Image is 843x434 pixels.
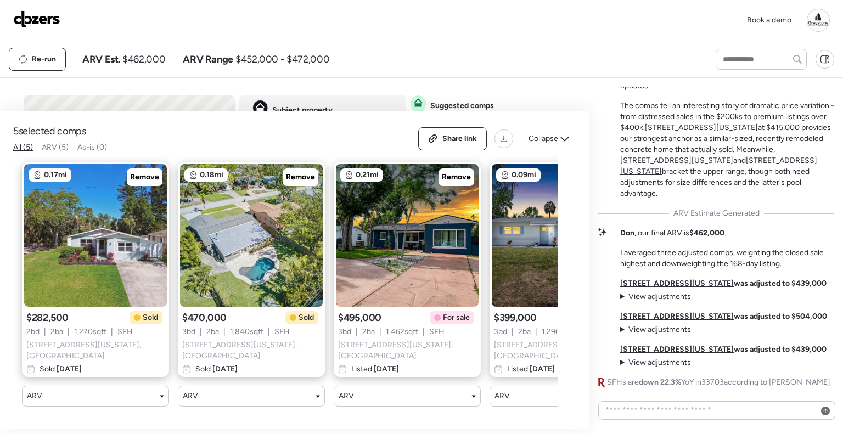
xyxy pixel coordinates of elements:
span: 1,270 sqft [74,326,106,337]
span: 1,462 sqft [386,326,418,337]
span: $399,000 [494,311,537,324]
strong: was adjusted to $439,000 [620,279,827,288]
span: 1,840 sqft [230,326,263,337]
span: As-is (0) [77,143,107,152]
span: [DATE] [211,364,238,374]
span: [STREET_ADDRESS][US_STATE] , [GEOGRAPHIC_DATA] [182,340,321,362]
span: Sold [143,312,158,323]
strong: was adjusted to $504,000 [620,312,827,321]
span: 3 bd [494,326,507,337]
span: $462,000 [122,53,165,66]
strong: was adjusted to $439,000 [620,345,827,354]
span: 3 bd [338,326,351,337]
span: View adjustments [628,292,691,301]
span: [DATE] [528,364,555,374]
span: ARV [339,391,354,402]
span: | [535,326,537,337]
span: $495,000 [338,311,381,324]
span: SFH [274,326,290,337]
span: | [512,326,514,337]
span: [STREET_ADDRESS][US_STATE] , [GEOGRAPHIC_DATA] [494,340,632,362]
span: 2 ba [206,326,219,337]
span: Remove [130,172,159,183]
span: 0.18mi [200,170,223,181]
img: Logo [13,10,60,28]
strong: Don [620,228,634,238]
span: 1,296 sqft [542,326,574,337]
span: 0.17mi [44,170,67,181]
span: ARV [494,391,510,402]
span: ARV [27,391,42,402]
span: | [200,326,202,337]
span: SFHs are YoY in 33703 according to [PERSON_NAME] [607,377,830,388]
span: 2 ba [50,326,63,337]
span: 5 selected comps [13,125,86,138]
span: 0.09mi [512,170,536,181]
span: | [223,326,226,337]
summary: View adjustments [620,291,691,302]
span: [STREET_ADDRESS][US_STATE] , [GEOGRAPHIC_DATA] [338,340,476,362]
span: SFH [117,326,133,337]
p: The comps tell an interesting story of dramatic price variation - from distressed sales in the $2... [620,100,834,199]
span: [STREET_ADDRESS][US_STATE] , [GEOGRAPHIC_DATA] [26,340,165,362]
a: [STREET_ADDRESS][US_STATE] [620,345,734,354]
p: , our final ARV is . [620,228,726,239]
span: 0.21mi [356,170,379,181]
span: $452,000 - $472,000 [235,53,329,66]
span: $282,500 [26,311,69,324]
span: Sold [195,364,238,375]
span: 2 ba [362,326,375,337]
span: ARV Range [183,53,233,66]
summary: View adjustments [620,324,691,335]
summary: View adjustments [620,357,691,368]
span: | [111,326,113,337]
span: Remove [286,172,315,183]
span: 3 bd [182,326,195,337]
span: | [268,326,270,337]
a: [STREET_ADDRESS][US_STATE] [620,279,734,288]
span: ARV Estimate Generated [673,208,760,219]
a: [STREET_ADDRESS][US_STATE] [645,123,758,132]
span: Sold [40,364,82,375]
span: | [356,326,358,337]
span: Share link [442,133,477,144]
span: Remove [442,172,471,183]
span: down 22.3% [639,377,681,387]
span: For sale [443,312,470,323]
span: ARV (5) [42,143,69,152]
span: Suggested comps [430,100,494,111]
span: | [379,326,381,337]
strong: $462,000 [689,228,724,238]
span: Collapse [529,133,558,144]
span: SFH [429,326,445,337]
span: | [68,326,70,337]
span: $470,000 [182,311,227,324]
span: 2 bd [26,326,40,337]
span: Book a demo [747,15,791,25]
span: [DATE] [55,364,82,374]
span: Listed [351,364,399,375]
span: | [423,326,425,337]
span: [DATE] [372,364,399,374]
span: | [44,326,46,337]
span: Sold [299,312,314,323]
span: View adjustments [628,325,691,334]
span: ARV [183,391,198,402]
a: [STREET_ADDRESS][US_STATE] [620,156,733,165]
span: View adjustments [628,358,691,367]
p: I averaged three adjusted comps, weighting the closed sale highest and downweighting the 168-day ... [620,247,834,269]
span: All (5) [13,143,33,152]
span: Re-run [32,54,56,65]
span: Subject property [272,105,333,116]
a: [STREET_ADDRESS][US_STATE] [620,312,734,321]
span: ARV Est. [82,53,120,66]
span: 2 ba [518,326,531,337]
span: Listed [507,364,555,375]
